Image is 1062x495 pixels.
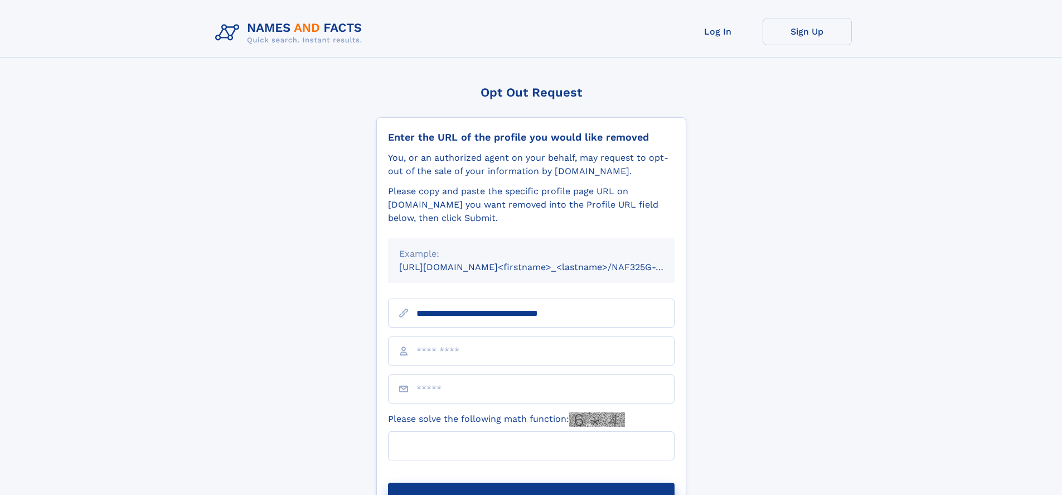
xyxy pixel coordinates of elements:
a: Sign Up [763,18,852,45]
div: Enter the URL of the profile you would like removed [388,131,675,143]
img: Logo Names and Facts [211,18,371,48]
a: Log In [673,18,763,45]
div: You, or an authorized agent on your behalf, may request to opt-out of the sale of your informatio... [388,151,675,178]
div: Please copy and paste the specific profile page URL on [DOMAIN_NAME] you want removed into the Pr... [388,185,675,225]
div: Example: [399,247,663,261]
small: [URL][DOMAIN_NAME]<firstname>_<lastname>/NAF325G-xxxxxxxx [399,262,696,272]
label: Please solve the following math function: [388,412,625,427]
div: Opt Out Request [376,85,686,99]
